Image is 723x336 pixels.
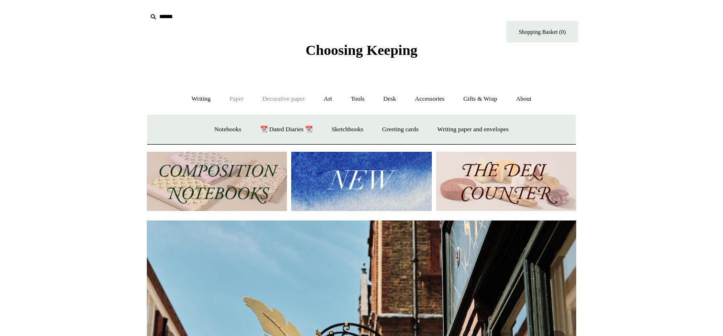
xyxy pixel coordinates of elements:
[342,86,373,112] a: Tools
[254,86,314,112] a: Decorative paper
[183,86,219,112] a: Writing
[429,117,517,142] a: Writing paper and envelopes
[306,42,417,58] span: Choosing Keeping
[252,117,321,142] a: 📆 Dated Diaries 📆
[406,86,453,112] a: Accessories
[455,86,506,112] a: Gifts & Wrap
[506,21,578,42] a: Shopping Basket (0)
[436,152,576,211] img: The Deli Counter
[373,117,427,142] a: Greeting cards
[206,117,250,142] a: Notebooks
[507,86,540,112] a: About
[375,86,405,112] a: Desk
[306,50,417,56] a: Choosing Keeping
[323,117,372,142] a: Sketchbooks
[291,152,431,211] img: New.jpg__PID:f73bdf93-380a-4a35-bcfe-7823039498e1
[221,86,252,112] a: Paper
[147,152,287,211] img: 202302 Composition ledgers.jpg__PID:69722ee6-fa44-49dd-a067-31375e5d54ec
[315,86,340,112] a: Art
